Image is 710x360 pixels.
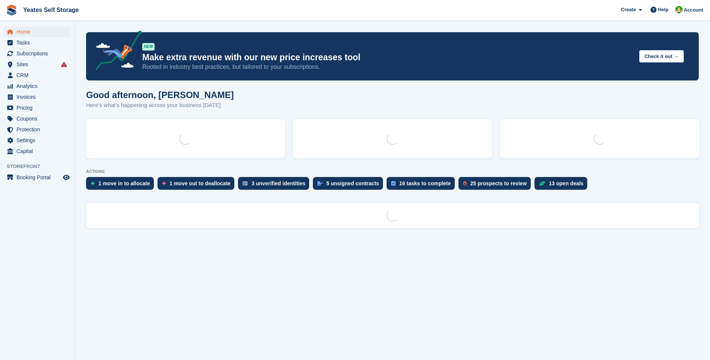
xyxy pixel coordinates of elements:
img: move_ins_to_allocate_icon-fdf77a2bb77ea45bf5b3d319d69a93e2d87916cf1d5bf7949dd705db3b84f3ca.svg [91,181,95,186]
a: menu [4,70,71,80]
a: menu [4,37,71,48]
a: Yeates Self Storage [20,4,82,16]
a: menu [4,59,71,70]
a: Preview store [62,173,71,182]
a: 3 unverified identities [238,177,313,193]
a: 1 move out to deallocate [158,177,238,193]
div: 16 tasks to complete [399,180,451,186]
span: Subscriptions [16,48,61,59]
img: verify_identity-adf6edd0f0f0b5bbfe63781bf79b02c33cf7c696d77639b501bdc392416b5a36.svg [243,181,248,186]
span: Protection [16,124,61,135]
span: Coupons [16,113,61,124]
div: 13 open deals [549,180,584,186]
a: menu [4,48,71,59]
img: move_outs_to_deallocate_icon-f764333ba52eb49d3ac5e1228854f67142a1ed5810a6f6cc68b1a99e826820c5.svg [162,181,166,186]
p: Make extra revenue with our new price increases tool [142,52,633,63]
p: ACTIONS [86,169,699,174]
h1: Good afternoon, [PERSON_NAME] [86,90,234,100]
span: CRM [16,70,61,80]
a: 5 unsigned contracts [313,177,387,193]
img: deal-1b604bf984904fb50ccaf53a9ad4b4a5d6e5aea283cecdc64d6e3604feb123c2.svg [539,181,545,186]
a: 1 move in to allocate [86,177,158,193]
img: stora-icon-8386f47178a22dfd0bd8f6a31ec36ba5ce8667c1dd55bd0f319d3a0aa187defe.svg [6,4,17,16]
p: Rooted in industry best practices, but tailored to your subscriptions. [142,63,633,71]
a: menu [4,124,71,135]
img: Angela Field [675,6,683,13]
a: 13 open deals [534,177,591,193]
a: 16 tasks to complete [387,177,458,193]
span: Tasks [16,37,61,48]
a: 25 prospects to review [458,177,534,193]
span: Settings [16,135,61,146]
span: Pricing [16,103,61,113]
span: Create [621,6,636,13]
div: NEW [142,43,155,51]
span: Capital [16,146,61,156]
span: Analytics [16,81,61,91]
span: Account [684,6,703,14]
div: 5 unsigned contracts [326,180,379,186]
span: Home [16,27,61,37]
span: Sites [16,59,61,70]
div: 1 move in to allocate [98,180,150,186]
a: menu [4,92,71,102]
span: Help [658,6,668,13]
button: Check it out → [639,50,684,62]
a: menu [4,172,71,183]
img: task-75834270c22a3079a89374b754ae025e5fb1db73e45f91037f5363f120a921f8.svg [391,181,396,186]
a: menu [4,103,71,113]
span: Storefront [7,163,74,170]
i: Smart entry sync failures have occurred [61,61,67,67]
div: 3 unverified identities [252,180,305,186]
span: Invoices [16,92,61,102]
a: menu [4,146,71,156]
a: menu [4,113,71,124]
p: Here's what's happening across your business [DATE] [86,101,234,110]
img: prospect-51fa495bee0391a8d652442698ab0144808aea92771e9ea1ae160a38d050c398.svg [463,181,467,186]
img: price-adjustments-announcement-icon-8257ccfd72463d97f412b2fc003d46551f7dbcb40ab6d574587a9cd5c0d94... [89,30,142,73]
div: 25 prospects to review [470,180,527,186]
img: contract_signature_icon-13c848040528278c33f63329250d36e43548de30e8caae1d1a13099fd9432cc5.svg [317,181,323,186]
a: menu [4,135,71,146]
span: Booking Portal [16,172,61,183]
a: menu [4,81,71,91]
div: 1 move out to deallocate [170,180,231,186]
a: menu [4,27,71,37]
